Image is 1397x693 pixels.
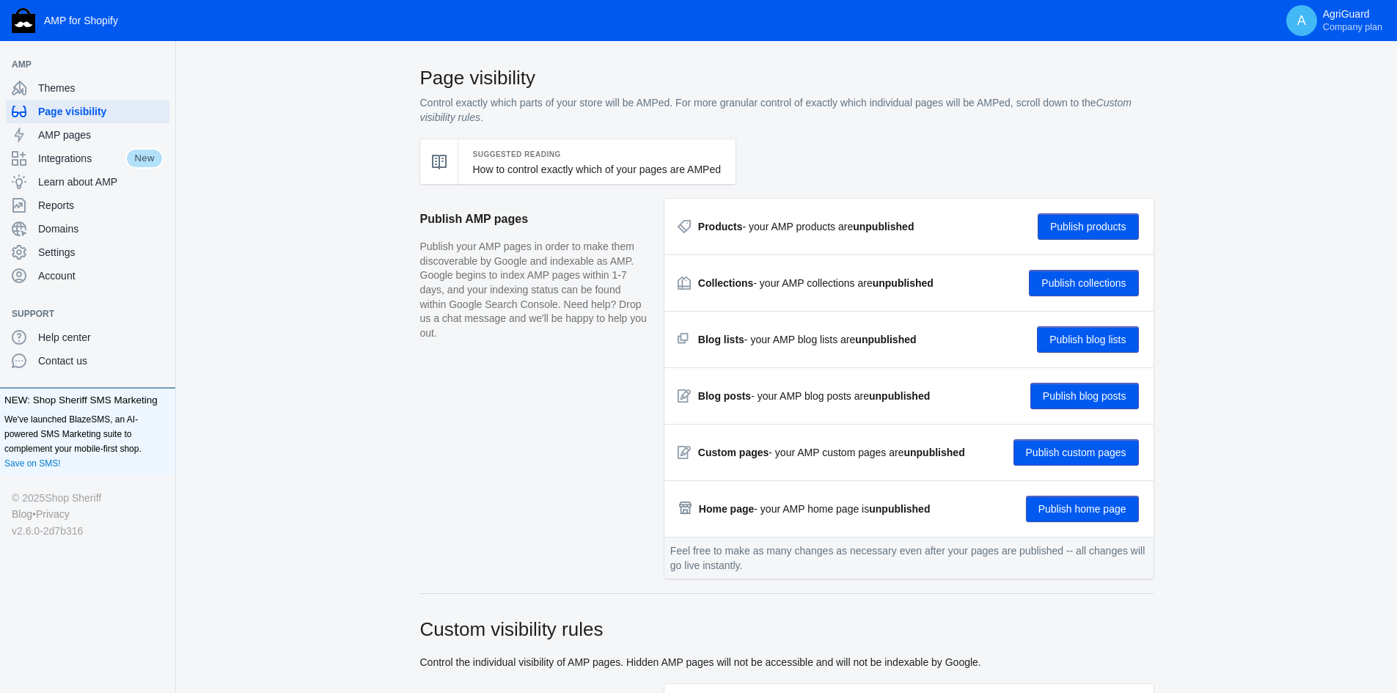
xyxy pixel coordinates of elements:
[6,76,169,100] a: Themes
[38,128,164,142] span: AMP pages
[853,221,914,232] strong: unpublished
[38,81,164,95] span: Themes
[1029,270,1138,296] button: Publish collections
[4,456,61,471] a: Save on SMS!
[6,147,169,170] a: IntegrationsNew
[420,240,650,340] p: Publish your AMP pages in order to make them discoverable by Google and indexable as AMP. Google ...
[698,389,930,403] div: - your AMP blog posts are
[1030,383,1139,409] button: Publish blog posts
[44,15,118,26] span: AMP for Shopify
[1324,620,1379,675] iframe: Drift Widget Chat Controller
[698,445,965,460] div: - your AMP custom pages are
[698,221,743,232] strong: Products
[699,502,931,516] div: - your AMP home page is
[1037,326,1138,353] button: Publish blog lists
[149,62,172,67] button: Add a sales channel
[698,334,744,345] strong: Blog lists
[38,221,164,236] span: Domains
[698,219,914,234] div: - your AMP products are
[12,506,164,522] div: •
[473,164,722,175] a: How to control exactly which of your pages are AMPed
[38,175,164,189] span: Learn about AMP
[1038,213,1139,240] button: Publish products
[149,311,172,317] button: Add a sales channel
[6,264,169,287] a: Account
[38,151,125,166] span: Integrations
[12,8,35,33] img: Shop Sheriff Logo
[38,245,164,260] span: Settings
[873,277,934,289] strong: unpublished
[12,307,149,321] span: Support
[698,277,753,289] strong: Collections
[6,349,169,373] a: Contact us
[698,276,934,290] div: - your AMP collections are
[6,217,169,241] a: Domains
[6,170,169,194] a: Learn about AMP
[473,147,722,162] h5: Suggested Reading
[38,268,164,283] span: Account
[36,506,70,522] a: Privacy
[6,123,169,147] a: AMP pages
[1323,21,1382,33] span: Company plan
[38,353,164,368] span: Contact us
[869,503,930,515] strong: unpublished
[12,57,149,72] span: AMP
[699,503,754,515] strong: Home page
[698,447,769,458] strong: Custom pages
[1323,8,1382,33] p: AgriGuard
[6,100,169,123] a: Page visibility
[420,616,1154,670] div: Control the individual visibility of AMP pages. Hidden AMP pages will not be accessible and will ...
[420,616,1154,642] h2: Custom visibility rules
[869,390,930,402] strong: unpublished
[1026,496,1139,522] button: Publish home page
[855,334,916,345] strong: unpublished
[6,241,169,264] a: Settings
[38,198,164,213] span: Reports
[698,390,751,402] strong: Blog posts
[420,96,1154,125] p: Control exactly which parts of your store will be AMPed. For more granular control of exactly whi...
[420,97,1132,123] i: Custom visibility rules
[1294,13,1309,28] span: A
[420,199,650,240] h2: Publish AMP pages
[664,537,1154,579] div: Feel free to make as many changes as necessary even after your pages are published -- all changes...
[38,104,164,119] span: Page visibility
[903,447,964,458] strong: unpublished
[12,490,164,506] div: © 2025
[12,523,164,539] div: v2.6.0-2d7b316
[45,490,101,506] a: Shop Sheriff
[698,332,917,347] div: - your AMP blog lists are
[1013,439,1139,466] button: Publish custom pages
[12,506,32,522] a: Blog
[6,194,169,217] a: Reports
[125,148,164,169] span: New
[420,65,1154,91] h2: Page visibility
[38,330,164,345] span: Help center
